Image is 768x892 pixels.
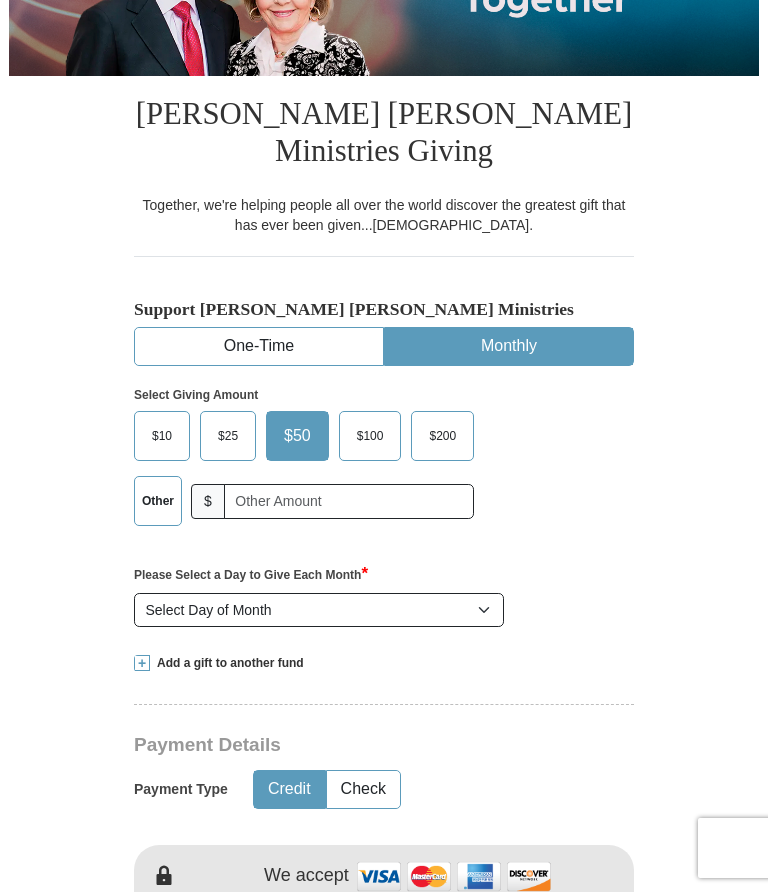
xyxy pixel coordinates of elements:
[134,568,368,582] strong: Please Select a Day to Give Each Month
[347,421,394,451] span: $100
[134,781,228,798] h5: Payment Type
[327,771,400,808] button: Check
[224,484,474,519] input: Other Amount
[142,421,182,451] span: $10
[135,328,383,365] button: One-Time
[274,421,321,451] span: $50
[134,195,634,235] div: Together, we're helping people all over the world discover the greatest gift that has ever been g...
[134,388,258,402] strong: Select Giving Amount
[191,484,225,519] span: $
[134,299,634,320] h5: Support [PERSON_NAME] [PERSON_NAME] Ministries
[419,421,466,451] span: $200
[134,76,634,195] h1: [PERSON_NAME] [PERSON_NAME] Ministries Giving
[264,865,349,887] h4: We accept
[385,328,633,365] button: Monthly
[208,421,248,451] span: $25
[134,734,644,757] h3: Payment Details
[135,477,181,525] label: Other
[254,771,325,808] button: Credit
[150,655,304,672] span: Add a gift to another fund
